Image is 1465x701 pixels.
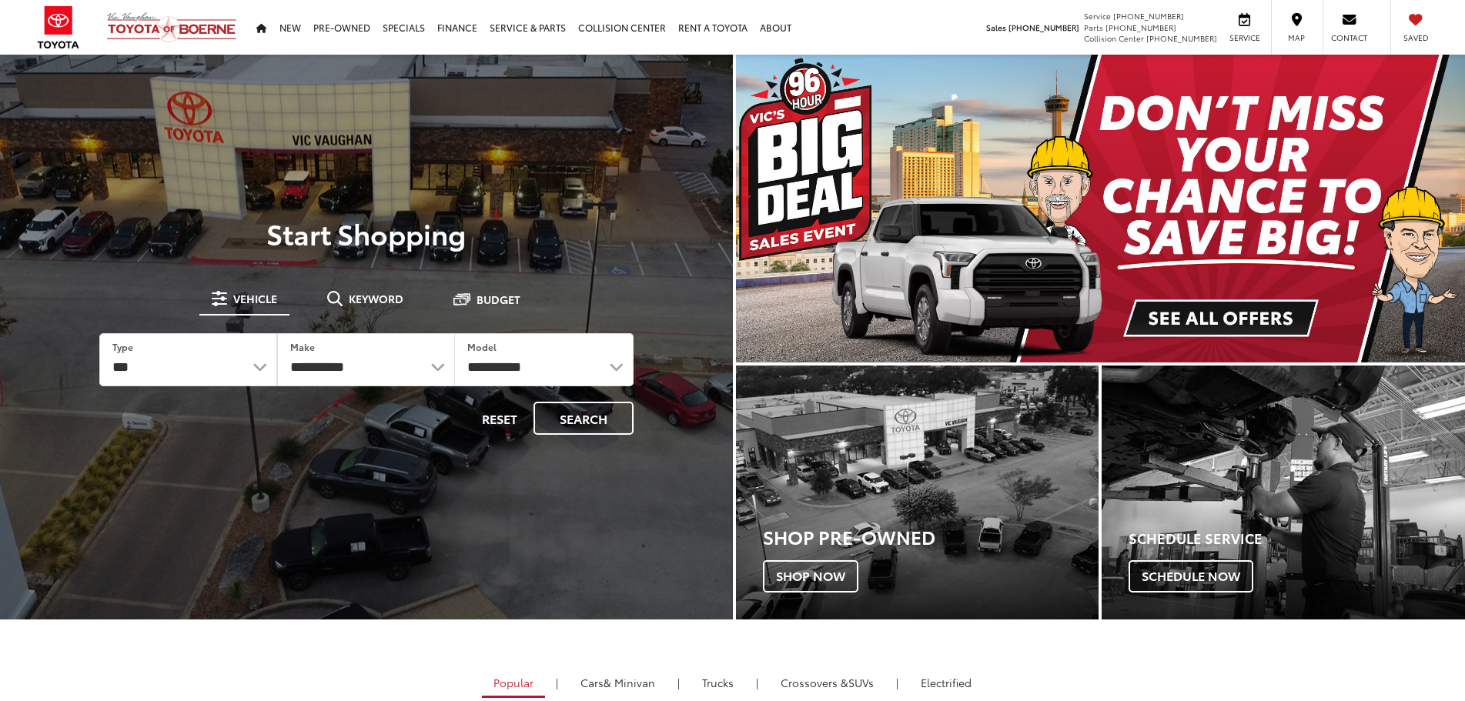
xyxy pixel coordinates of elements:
img: Vic Vaughan Toyota of Boerne [106,12,237,43]
span: Service [1084,10,1111,22]
a: Cars [569,669,667,696]
label: Make [290,340,315,353]
span: [PHONE_NUMBER] [1146,32,1217,44]
span: [PHONE_NUMBER] [1113,10,1184,22]
div: Toyota [1102,366,1465,619]
span: Schedule Now [1129,560,1253,593]
a: Schedule Service Schedule Now [1102,366,1465,619]
span: Keyword [349,293,403,304]
span: Collision Center [1084,32,1144,44]
a: Popular [482,669,545,698]
span: Vehicle [233,293,277,304]
li: | [892,675,902,690]
span: [PHONE_NUMBER] [1008,22,1079,33]
li: | [674,675,684,690]
span: Map [1279,32,1313,43]
span: Service [1227,32,1262,43]
span: & Minivan [604,675,655,690]
h4: Schedule Service [1129,531,1465,546]
a: SUVs [769,669,885,696]
label: Type [112,340,133,353]
span: Shop Now [763,560,858,593]
h3: Shop Pre-Owned [763,526,1099,546]
div: Toyota [736,366,1099,619]
p: Start Shopping [65,218,668,249]
span: Sales [986,22,1006,33]
a: Shop Pre-Owned Shop Now [736,366,1099,619]
a: Electrified [909,669,983,696]
button: Search [533,402,634,435]
span: Crossovers & [781,675,848,690]
label: Model [467,340,497,353]
span: Saved [1399,32,1433,43]
span: Parts [1084,22,1103,33]
button: Reset [469,402,530,435]
span: Budget [477,294,520,305]
span: Contact [1331,32,1367,43]
span: [PHONE_NUMBER] [1105,22,1176,33]
a: Trucks [691,669,745,696]
li: | [552,675,562,690]
li: | [752,675,762,690]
